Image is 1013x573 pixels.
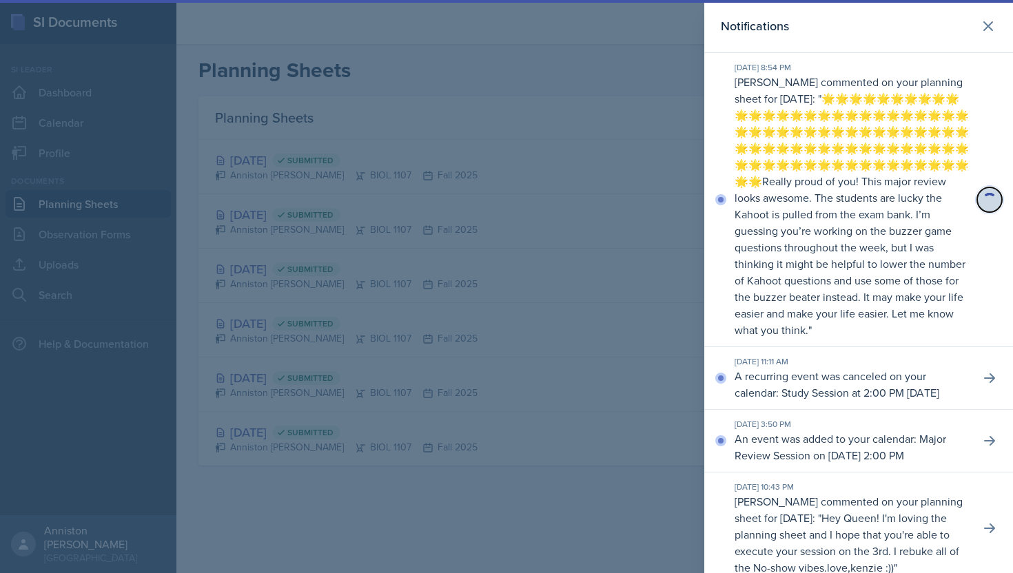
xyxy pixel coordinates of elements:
p: An event was added to your calendar: Major Review Session on [DATE] 2:00 PM [735,430,969,463]
p: 🌟🌟🌟🌟🌟🌟🌟🌟🌟🌟🌟🌟🌟🌟🌟🌟🌟🌟🌟🌟🌟🌟🌟🌟🌟🌟🌟🌟🌟🌟🌟🌟🌟🌟🌟🌟🌟🌟🌟🌟🌟🌟🌟🌟🌟🌟🌟🌟🌟🌟🌟🌟🌟🌟🌟🌟🌟🌟🌟🌟🌟🌟🌟🌟🌟🌟🌟🌟🌟🌟🌟🌟🌟🌟🌟🌟🌟🌟🌟🌟 [735,91,969,189]
p: Really proud of you! This major review looks awesome. The students are lucky the Kahoot is pulled... [735,174,965,337]
div: [DATE] 8:54 PM [735,61,969,74]
h2: Notifications [721,17,789,36]
div: [DATE] 10:43 PM [735,481,969,493]
div: [DATE] 11:11 AM [735,355,969,368]
div: [DATE] 3:50 PM [735,418,969,430]
p: [PERSON_NAME] commented on your planning sheet for [DATE]: " " [735,74,969,338]
p: A recurring event was canceled on your calendar: Study Session at 2:00 PM [DATE] [735,368,969,401]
